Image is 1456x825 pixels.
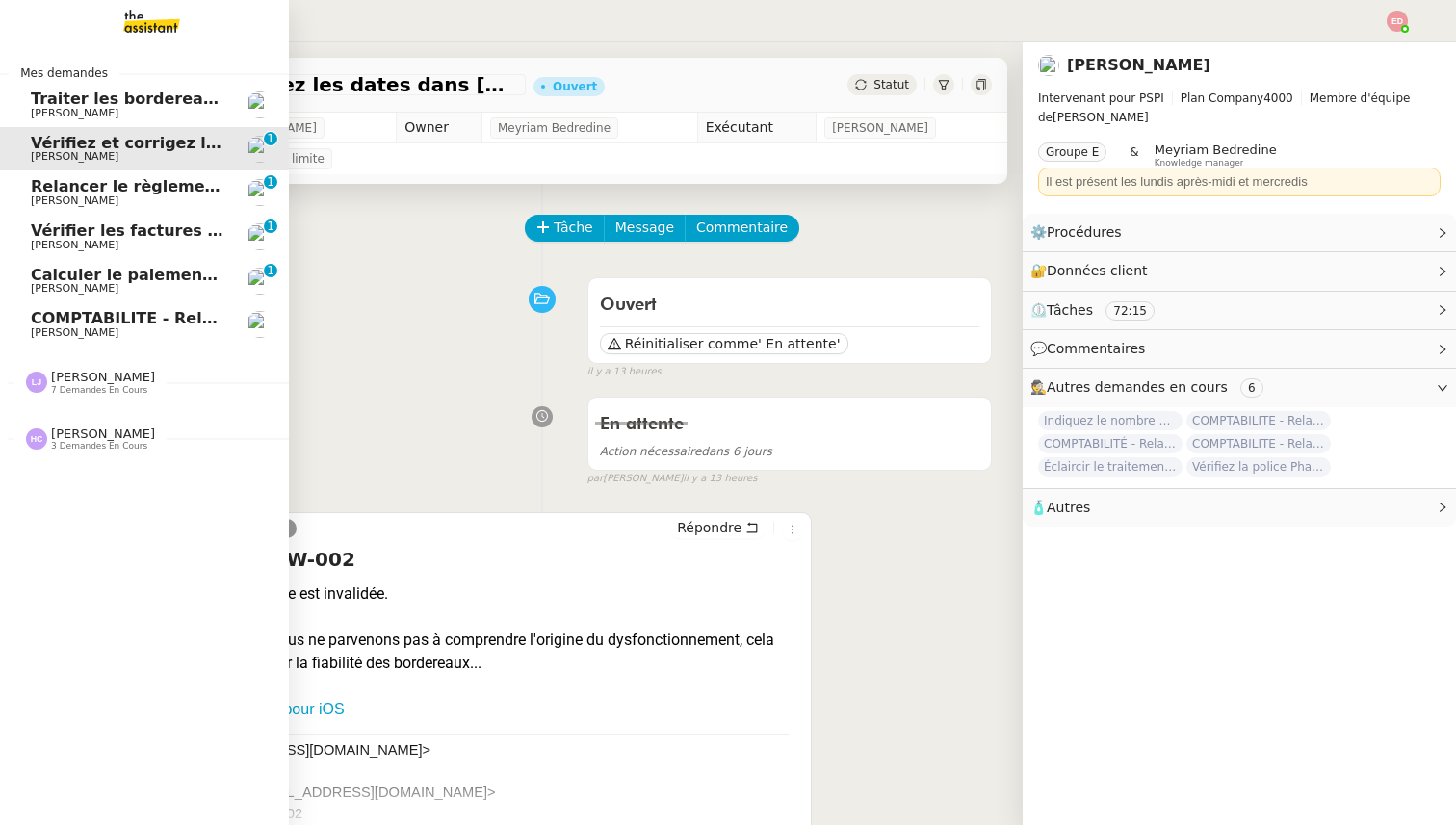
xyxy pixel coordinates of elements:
span: [PERSON_NAME] [1038,89,1441,127]
div: ⏲️Tâches 72:15 [1023,292,1456,329]
div: 🕵️Autres demandes en cours 6 [1023,369,1456,406]
nz-badge-sup: 1 [264,219,277,233]
img: svg [26,428,47,450]
small: [PERSON_NAME] [587,471,758,487]
p: 1 [267,264,274,281]
nz-tag: Groupe E [1038,142,1106,162]
img: users%2FNmPW3RcGagVdwlUj0SIRjiM8zA23%2Favatar%2Fb3e8f68e-88d8-429d-a2bd-00fb6f2d12db [247,223,273,250]
span: Meyriam Bedredine [1155,142,1277,157]
span: Autres demandes en cours [1047,379,1228,395]
span: 🔐 [1030,260,1156,282]
div: ⚙️Procédures [1023,214,1456,251]
span: COMPTABILITE - Relances factures impayées - [DATE] [31,309,493,327]
nz-tag: 6 [1240,378,1263,398]
span: Tâche [554,217,593,239]
span: Action nécessaire [600,445,702,458]
span: Tâches [1047,302,1093,318]
span: Éclaircir le traitement des bordereaux GoldenCare [1038,457,1183,477]
span: COMPTABILITÉ - Relance des primes GoldenCare impayées- [DATE] [1038,434,1183,453]
span: Knowledge manager [1155,158,1244,168]
span: 4000 [1263,91,1293,105]
span: [PERSON_NAME] [832,118,928,138]
span: Ouvert [600,296,657,314]
span: Vérifiez et corrigez les dates dans [GEOGRAPHIC_DATA] [31,134,512,152]
span: [PERSON_NAME] [31,150,118,163]
span: Vérifier les factures non réglées [31,221,310,240]
button: Message [604,215,686,242]
span: Répondre [677,518,741,537]
div: 🔐Données client [1023,252,1456,290]
img: users%2Fa6PbEmLwvGXylUqKytRPpDpAx153%2Favatar%2Ffanny.png [247,91,273,118]
img: users%2Fa6PbEmLwvGXylUqKytRPpDpAx153%2Favatar%2Ffanny.png [247,311,273,338]
span: il y a 13 heures [587,364,662,380]
button: Réinitialiser comme' En attente' [600,333,848,354]
span: & [1130,142,1138,168]
div: Il est présent les lundis après-midi et mercredis [1046,172,1433,192]
span: ⚙️ [1030,221,1131,244]
span: Traiter les bordereaux de commission [DATE] [31,90,423,108]
div: 🧴Autres [1023,489,1456,527]
span: 💬 [1030,341,1154,356]
button: Répondre [670,517,766,538]
td: Exécutant [697,113,817,143]
span: ⏲️ [1030,302,1171,318]
span: Indiquez le nombre d'actions pour Ecohub [1038,411,1183,430]
span: [PERSON_NAME] [31,282,118,295]
div: Ouvert [553,81,597,92]
h4: Re: Police ACTHEW-002 [101,546,803,573]
img: svg [26,372,47,393]
span: Vérifiez et corrigez les dates dans [GEOGRAPHIC_DATA] [100,75,518,94]
span: Commentaires [1047,341,1145,356]
p: 1 [267,132,274,149]
button: Tâche [525,215,605,242]
span: 🧴 [1030,500,1090,515]
span: 7 demandes en cours [51,385,147,396]
nz-badge-sup: 1 [264,132,277,145]
button: Commentaire [685,215,799,242]
span: Plan Company [1181,91,1263,105]
span: Meyriam Bedredine [498,118,611,138]
span: Procédures [1047,224,1122,240]
span: ' En attente' [758,334,840,353]
span: COMPTABILITE - Relances factures impayées - [DATE] [1186,411,1331,430]
img: svg [1387,11,1408,32]
p: 1 [267,175,274,193]
nz-badge-sup: 1 [264,264,277,277]
td: Owner [397,113,482,143]
span: Calculer le paiement de CHF 2,063.41 [31,266,358,284]
span: Mes demandes [9,64,119,83]
span: Commentaire [696,217,788,239]
img: users%2F0zQGGmvZECeMseaPawnreYAQQyS2%2Favatar%2Feddadf8a-b06f-4db9-91c4-adeed775bb0f [1038,55,1059,76]
nz-badge-sup: 1 [264,175,277,189]
span: il y a 13 heures [683,471,757,487]
p: 1 [267,219,274,237]
div: Dans ce cas, mon hypothèse est invalidée. [101,582,803,606]
div: 💬Commentaires [1023,330,1456,368]
span: dans 6 jours [600,445,772,458]
span: [PERSON_NAME] [31,194,118,207]
span: Autres [1047,500,1090,515]
img: users%2F0zQGGmvZECeMseaPawnreYAQQyS2%2Favatar%2Feddadf8a-b06f-4db9-91c4-adeed775bb0f [247,136,273,163]
span: Vérifiez la police Pharaon Deema [1186,457,1331,477]
span: Message [615,217,674,239]
span: [PERSON_NAME] [31,326,118,339]
span: [PERSON_NAME] [51,426,155,441]
span: Statut [873,78,909,91]
app-user-label: Knowledge manager [1155,142,1277,168]
span: Relancer le règlement de la facture [31,177,339,195]
span: 🕵️ [1030,379,1271,395]
span: par [587,471,604,487]
span: 3 demandes en cours [51,441,147,451]
a: [PERSON_NAME] [1067,56,1210,74]
img: users%2FxgWPCdJhSBeE5T1N2ZiossozSlm1%2Favatar%2F5b22230b-e380-461f-81e9-808a3aa6de32 [247,179,273,206]
img: users%2Fa6PbEmLwvGXylUqKytRPpDpAx153%2Favatar%2Ffanny.png [247,268,273,295]
span: [PERSON_NAME] [31,107,118,119]
nz-tag: 72:15 [1105,301,1155,321]
span: En attente [600,416,684,433]
div: Envoyé à partir de [101,698,803,721]
span: COMPTABILITE - Relances factures impayées - [DATE] [1186,434,1331,453]
span: Réinitialiser comme [625,334,758,353]
span: Intervenant pour PSPI [1038,91,1164,105]
font: Manon <[EMAIL_ADDRESS][DOMAIN_NAME]> [DATE] 5:52:21 PM [PERSON_NAME] <[EMAIL_ADDRESS][DOMAIN_NAME... [101,742,496,821]
span: [PERSON_NAME] [51,370,155,384]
